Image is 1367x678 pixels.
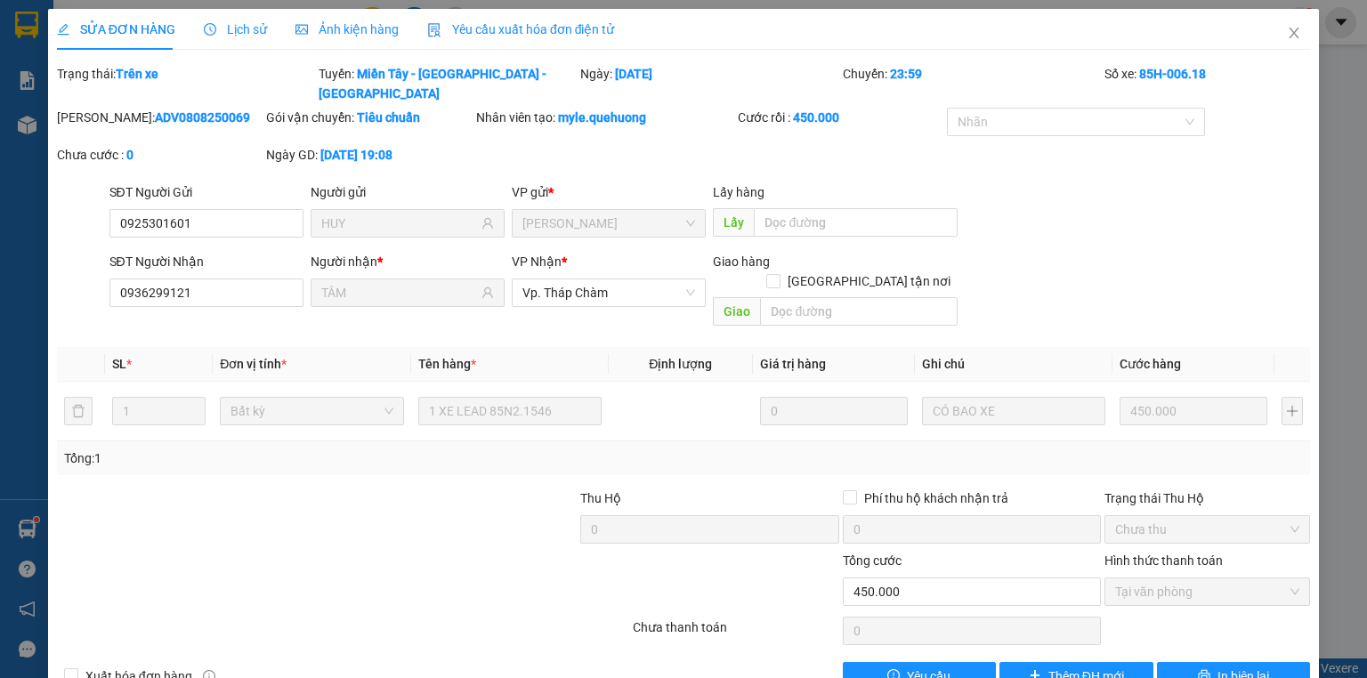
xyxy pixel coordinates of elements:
[512,254,562,269] span: VP Nhận
[522,279,695,306] span: Vp. Tháp Chàm
[357,110,420,125] b: Tiêu chuẩn
[578,64,840,103] div: Ngày:
[320,148,392,162] b: [DATE] 19:08
[1104,488,1310,508] div: Trạng thái Thu Hộ
[204,23,216,36] span: clock-circle
[317,64,578,103] div: Tuyến:
[857,488,1015,508] span: Phí thu hộ khách nhận trả
[890,67,922,81] b: 23:59
[22,115,98,198] b: An Anh Limousine
[922,397,1105,425] input: Ghi Chú
[204,22,267,36] span: Lịch sử
[311,252,505,271] div: Người nhận
[1269,9,1319,59] button: Close
[1282,397,1303,425] button: plus
[1104,553,1223,568] label: Hình thức thanh toán
[915,347,1112,382] th: Ghi chú
[427,22,615,36] span: Yêu cầu xuất hóa đơn điện tử
[1139,67,1206,81] b: 85H-006.18
[319,67,546,101] b: Miền Tây - [GEOGRAPHIC_DATA] - [GEOGRAPHIC_DATA]
[295,22,399,36] span: Ảnh kiện hàng
[295,23,308,36] span: picture
[760,397,908,425] input: 0
[321,214,478,233] input: Tên người gửi
[1120,397,1267,425] input: 0
[116,67,158,81] b: Trên xe
[1120,357,1181,371] span: Cước hàng
[631,617,840,649] div: Chưa thanh toán
[760,357,826,371] span: Giá trị hàng
[112,357,126,371] span: SL
[713,185,764,199] span: Lấy hàng
[311,182,505,202] div: Người gửi
[1287,26,1301,40] span: close
[649,357,712,371] span: Định lượng
[481,287,494,299] span: user
[481,217,494,230] span: user
[615,67,652,81] b: [DATE]
[793,110,839,125] b: 450.000
[266,108,472,127] div: Gói vận chuyển:
[1115,578,1299,605] span: Tại văn phòng
[115,26,171,171] b: Biên nhận gởi hàng hóa
[713,208,754,237] span: Lấy
[843,553,902,568] span: Tổng cước
[476,108,734,127] div: Nhân viên tạo:
[109,182,303,202] div: SĐT Người Gửi
[427,23,441,37] img: icon
[155,110,250,125] b: ADV0808250069
[231,398,392,424] span: Bất kỳ
[57,22,175,36] span: SỬA ĐƠN HÀNG
[1115,516,1299,543] span: Chưa thu
[713,297,760,326] span: Giao
[713,254,770,269] span: Giao hàng
[64,397,93,425] button: delete
[57,23,69,36] span: edit
[1103,64,1312,103] div: Số xe:
[841,64,1103,103] div: Chuyến:
[522,210,695,237] span: An Dương Vương
[754,208,958,237] input: Dọc đường
[418,397,602,425] input: VD: Bàn, Ghế
[738,108,943,127] div: Cước rồi :
[580,491,621,505] span: Thu Hộ
[55,64,317,103] div: Trạng thái:
[321,283,478,303] input: Tên người nhận
[781,271,958,291] span: [GEOGRAPHIC_DATA] tận nơi
[109,252,303,271] div: SĐT Người Nhận
[57,108,263,127] div: [PERSON_NAME]:
[220,357,287,371] span: Đơn vị tính
[266,145,472,165] div: Ngày GD:
[512,182,706,202] div: VP gửi
[558,110,646,125] b: myle.quehuong
[760,297,958,326] input: Dọc đường
[126,148,133,162] b: 0
[64,448,529,468] div: Tổng: 1
[418,357,476,371] span: Tên hàng
[57,145,263,165] div: Chưa cước :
